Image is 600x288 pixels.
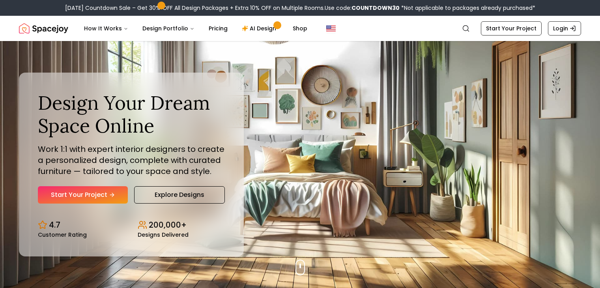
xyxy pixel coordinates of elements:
a: Shop [286,21,314,36]
small: Customer Rating [38,232,87,238]
a: Start Your Project [481,21,542,36]
p: Work 1:1 with expert interior designers to create a personalized design, complete with curated fu... [38,144,225,177]
p: 4.7 [49,219,60,230]
div: Design stats [38,213,225,238]
div: [DATE] Countdown Sale – Get 30% OFF All Design Packages + Extra 10% OFF on Multiple Rooms. [65,4,535,12]
small: Designs Delivered [138,232,189,238]
b: COUNTDOWN30 [351,4,400,12]
a: AI Design [236,21,285,36]
h1: Design Your Dream Space Online [38,92,225,137]
a: Login [548,21,581,36]
span: *Not applicable to packages already purchased* [400,4,535,12]
img: United States [326,24,336,33]
button: How It Works [78,21,135,36]
p: 200,000+ [149,219,187,230]
span: Use code: [325,4,400,12]
nav: Main [78,21,314,36]
a: Explore Designs [134,186,225,204]
button: Design Portfolio [136,21,201,36]
nav: Global [19,16,581,41]
img: Spacejoy Logo [19,21,68,36]
a: Start Your Project [38,186,128,204]
a: Pricing [202,21,234,36]
a: Spacejoy [19,21,68,36]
